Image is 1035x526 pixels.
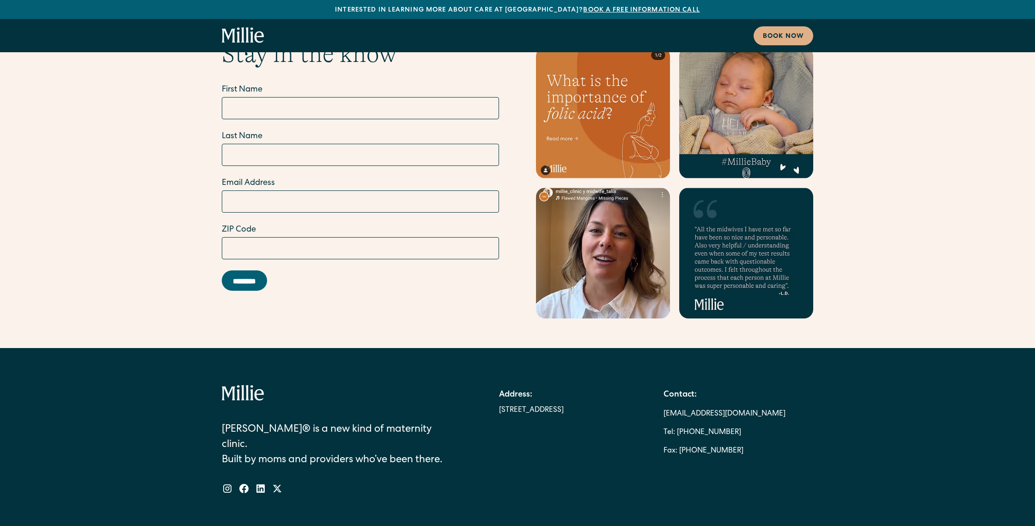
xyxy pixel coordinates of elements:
form: Email Form [222,84,499,291]
a: [EMAIL_ADDRESS][DOMAIN_NAME] [664,405,785,423]
div: Book now [763,32,804,42]
h2: Stay in the know [222,40,499,68]
a: Book a free information call [583,7,700,13]
a: [PHONE_NUMBER] [679,442,743,460]
a: [STREET_ADDRESS] [499,405,564,416]
a: home [222,27,264,44]
label: Email Address [222,177,499,190]
a: Book now [754,26,813,45]
label: Last Name [222,130,499,143]
div: Tel: [664,423,675,442]
strong: Address: [499,391,532,399]
label: First Name [222,84,499,96]
label: ZIP Code [222,224,499,236]
div: [PERSON_NAME]® is a new kind of maternity clinic. Built by moms and providers who’ve been there. [222,422,457,468]
a: [PHONE_NUMBER] [677,423,741,442]
strong: Contact: [664,391,697,399]
div: Fax: [664,442,677,460]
